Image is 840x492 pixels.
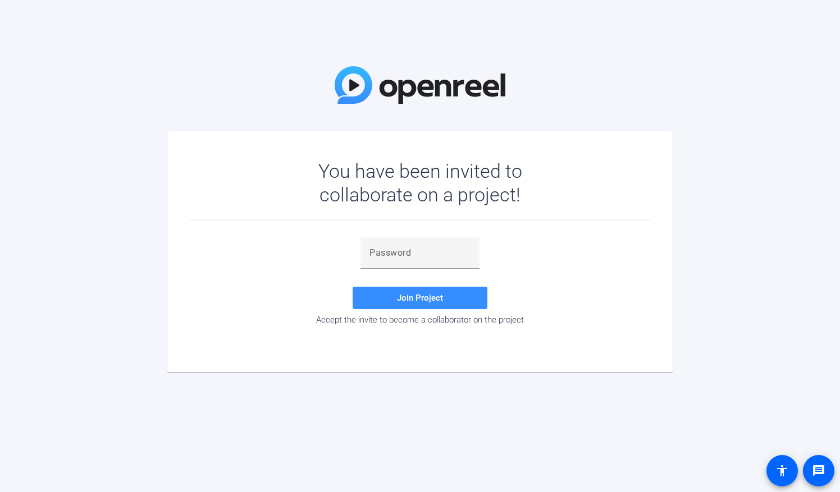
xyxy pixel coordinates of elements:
mat-icon: message [812,464,825,477]
div: Accept the invite to become a collaborator on the project [190,315,650,325]
div: You have been invited to collaborate on a project! [286,159,555,206]
span: Join Project [397,293,443,303]
mat-icon: accessibility [775,464,789,477]
input: Password [369,246,471,260]
button: Join Project [353,287,487,309]
img: OpenReel Logo [335,66,505,104]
